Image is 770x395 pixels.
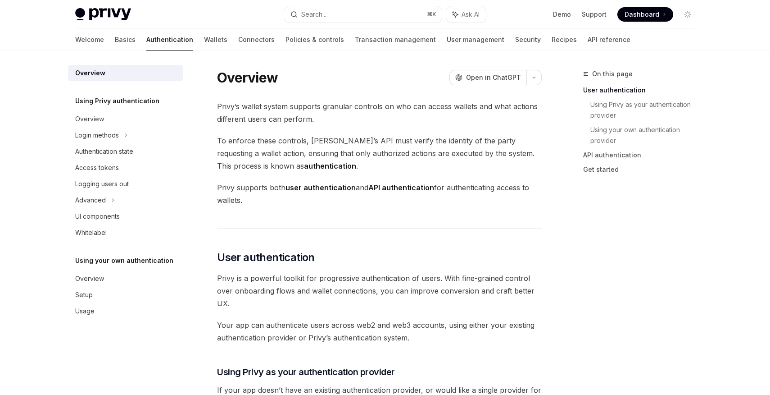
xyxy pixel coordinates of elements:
a: Logging users out [68,176,183,192]
button: Ask AI [446,6,486,23]
a: Whitelabel [68,225,183,241]
a: Demo [553,10,571,19]
a: Support [582,10,607,19]
span: Privy is a powerful toolkit for progressive authentication of users. With fine-grained control ov... [217,272,542,310]
div: Logging users out [75,179,129,189]
a: Overview [68,111,183,127]
div: Whitelabel [75,227,107,238]
span: Privy’s wallet system supports granular controls on who can access wallets and what actions diffe... [217,100,542,125]
div: UI components [75,211,120,222]
button: Search...⌘K [284,6,442,23]
div: Search... [301,9,326,20]
span: Using Privy as your authentication provider [217,366,395,378]
div: Usage [75,306,95,317]
span: Ask AI [462,10,480,19]
span: On this page [592,69,633,79]
button: Toggle dark mode [680,7,695,22]
a: API authentication [583,148,702,162]
img: light logo [75,8,131,21]
div: Access tokens [75,162,119,173]
a: User management [447,29,504,51]
a: Authentication [146,29,193,51]
a: User authentication [583,83,702,97]
a: Security [515,29,541,51]
a: Usage [68,303,183,319]
a: Access tokens [68,160,183,176]
a: Connectors [238,29,275,51]
a: Recipes [552,29,577,51]
button: Open in ChatGPT [449,70,526,85]
a: Dashboard [617,7,673,22]
a: Using Privy as your authentication provider [590,97,702,123]
span: To enforce these controls, [PERSON_NAME]’s API must verify the identity of the party requesting a... [217,134,542,172]
span: Dashboard [625,10,659,19]
div: Advanced [75,195,106,206]
h5: Using Privy authentication [75,96,159,106]
span: Privy supports both and for authenticating access to wallets. [217,181,542,207]
strong: API authentication [368,183,434,192]
a: API reference [588,29,630,51]
a: Welcome [75,29,104,51]
div: Overview [75,68,105,78]
a: Using your own authentication provider [590,123,702,148]
a: Get started [583,162,702,177]
div: Overview [75,273,104,284]
span: Your app can authenticate users across web2 and web3 accounts, using either your existing authent... [217,319,542,344]
h5: Using your own authentication [75,255,173,266]
strong: user authentication [285,183,356,192]
div: Setup [75,289,93,300]
div: Login methods [75,130,119,141]
a: Basics [115,29,136,51]
a: Authentication state [68,143,183,160]
span: Open in ChatGPT [466,73,521,82]
a: Setup [68,287,183,303]
h1: Overview [217,69,278,86]
div: Authentication state [75,146,133,157]
a: Overview [68,271,183,287]
a: Overview [68,65,183,81]
span: User authentication [217,250,315,265]
a: UI components [68,208,183,225]
span: ⌘ K [427,11,436,18]
a: Wallets [204,29,227,51]
a: Policies & controls [285,29,344,51]
a: Transaction management [355,29,436,51]
strong: authentication [304,161,356,170]
div: Overview [75,114,104,124]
